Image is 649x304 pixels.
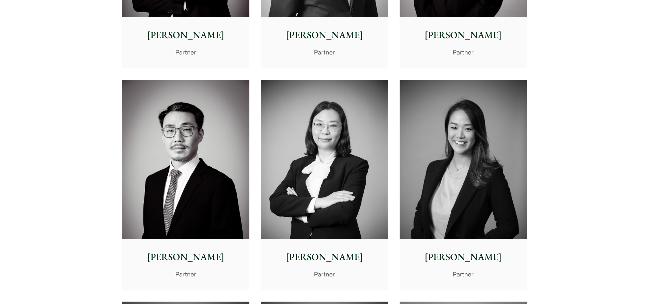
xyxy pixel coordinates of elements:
[128,28,244,42] p: [PERSON_NAME]
[400,80,527,290] a: [PERSON_NAME] Partner
[405,28,521,42] p: [PERSON_NAME]
[405,270,521,279] p: Partner
[266,28,383,42] p: [PERSON_NAME]
[128,250,244,264] p: [PERSON_NAME]
[405,250,521,264] p: [PERSON_NAME]
[266,250,383,264] p: [PERSON_NAME]
[128,48,244,57] p: Partner
[261,80,388,290] a: [PERSON_NAME] Partner
[266,48,383,57] p: Partner
[128,270,244,279] p: Partner
[122,80,249,290] a: [PERSON_NAME] Partner
[405,48,521,57] p: Partner
[266,270,383,279] p: Partner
